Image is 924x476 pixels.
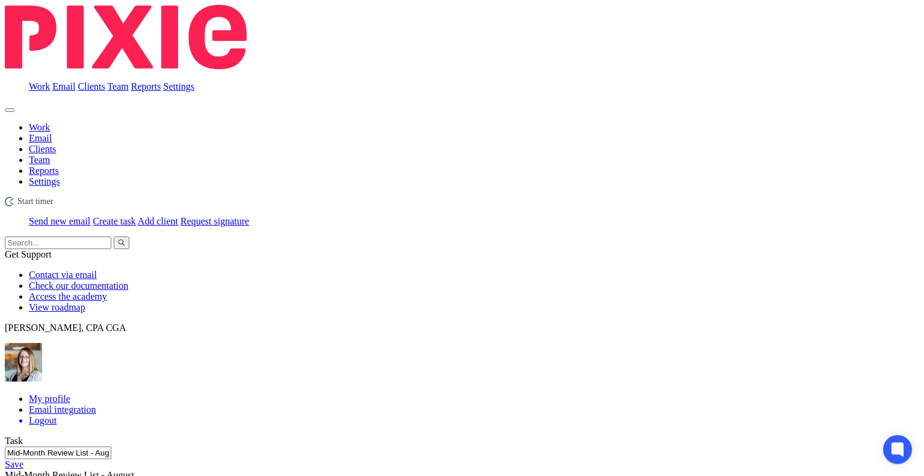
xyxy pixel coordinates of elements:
a: Work [29,122,50,132]
a: Logout [29,415,919,426]
a: Save [5,459,23,469]
img: Chrissy%20McGale%20Bio%20Pic%201.jpg [5,343,42,382]
img: Pixie [5,5,247,69]
a: Team [107,81,128,91]
a: Clients [29,144,56,154]
a: Email [52,81,75,91]
a: Access the academy [29,291,107,301]
a: Request signature [180,216,249,226]
a: Reports [29,165,59,176]
button: Search [114,236,129,249]
a: Contact via email [29,270,97,280]
a: View roadmap [29,302,85,312]
span: Start timer [17,197,54,206]
a: Reports [131,81,161,91]
a: Email integration [29,404,96,415]
a: Create task [93,216,136,226]
a: My profile [29,394,70,404]
span: Logout [29,415,57,425]
p: [PERSON_NAME], CPA CGA [5,323,919,333]
a: Work [29,81,50,91]
a: Clients [78,81,105,91]
a: Settings [29,176,60,187]
a: Check our documentation [29,280,128,291]
a: Team [29,155,50,165]
a: Settings [164,81,195,91]
input: Search [5,236,111,249]
a: Email [29,133,52,143]
a: Send new email [29,216,90,226]
span: Get Support [5,249,52,259]
div: Stanhope-Wedgwood Holdings Ltd. - Mid-Month Review List - August [5,197,919,206]
a: Add client [138,216,178,226]
label: Task [5,436,23,446]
